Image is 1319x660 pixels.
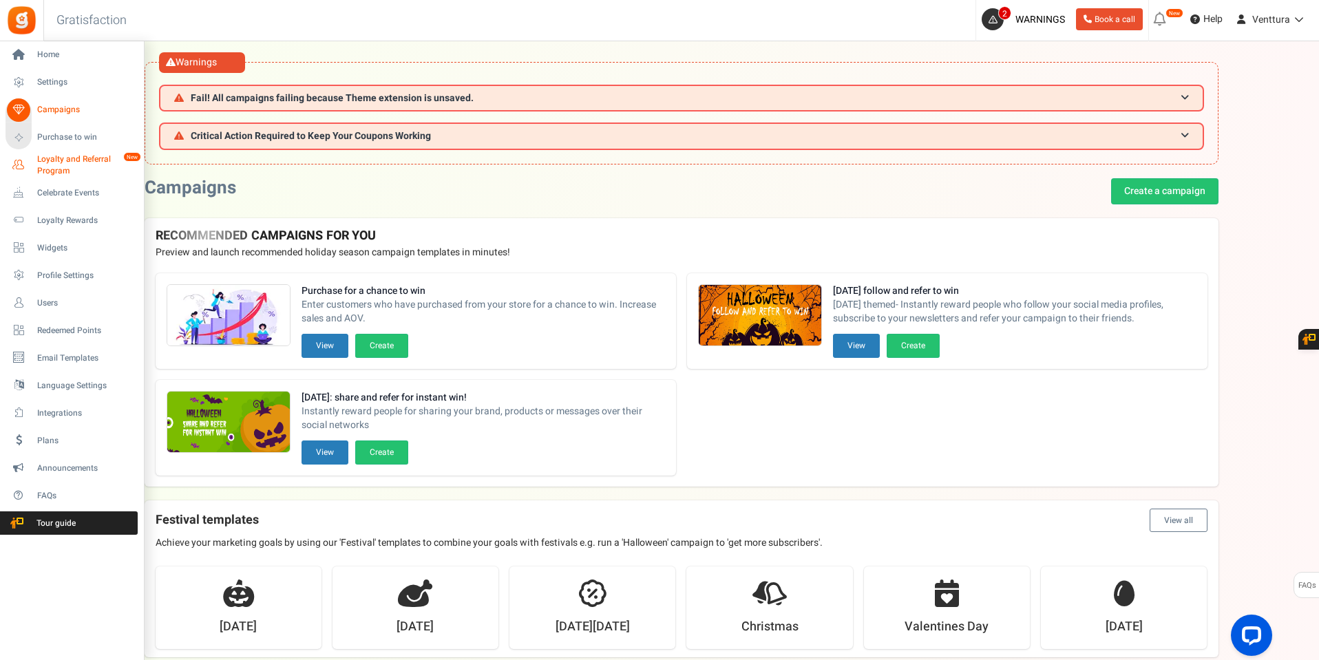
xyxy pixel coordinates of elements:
[6,484,138,507] a: FAQs
[37,242,134,254] span: Widgets
[37,76,134,88] span: Settings
[6,43,138,67] a: Home
[37,270,134,281] span: Profile Settings
[741,618,799,636] strong: Christmas
[302,391,665,405] strong: [DATE]: share and refer for instant win!
[905,618,989,636] strong: Valentines Day
[998,6,1011,20] span: 2
[887,334,940,358] button: Create
[37,215,134,226] span: Loyalty Rewards
[37,462,134,474] span: Announcements
[355,334,408,358] button: Create
[37,49,134,61] span: Home
[6,291,138,315] a: Users
[6,319,138,342] a: Redeemed Points
[145,178,236,198] h2: Campaigns
[6,264,138,287] a: Profile Settings
[6,456,138,480] a: Announcements
[37,297,134,309] span: Users
[833,334,880,358] button: View
[982,8,1070,30] a: 2 WARNINGS
[1200,12,1223,26] span: Help
[6,209,138,232] a: Loyalty Rewards
[156,229,1207,243] h4: RECOMMENDED CAMPAIGNS FOR YOU
[6,236,138,259] a: Widgets
[6,374,138,397] a: Language Settings
[1185,8,1228,30] a: Help
[833,298,1196,326] span: [DATE] themed- Instantly reward people who follow your social media profiles, subscribe to your n...
[37,104,134,116] span: Campaigns
[156,509,1207,532] h4: Festival templates
[37,407,134,419] span: Integrations
[397,618,434,636] strong: [DATE]
[191,131,431,141] span: Critical Action Required to Keep Your Coupons Working
[6,401,138,425] a: Integrations
[37,153,138,177] span: Loyalty and Referral Program
[6,126,138,149] a: Purchase to win
[37,352,134,364] span: Email Templates
[699,285,821,347] img: Recommended Campaigns
[302,284,665,298] strong: Purchase for a chance to win
[302,298,665,326] span: Enter customers who have purchased from your store for a chance to win. Increase sales and AOV.
[37,131,134,143] span: Purchase to win
[6,429,138,452] a: Plans
[1015,12,1065,27] span: WARNINGS
[167,392,290,454] img: Recommended Campaigns
[6,5,37,36] img: Gratisfaction
[1298,573,1316,599] span: FAQs
[123,152,141,162] em: New
[41,7,142,34] h3: Gratisfaction
[156,536,1207,550] p: Achieve your marketing goals by using our 'Festival' templates to combine your goals with festiva...
[1252,12,1290,27] span: Venttura
[37,187,134,199] span: Celebrate Events
[37,435,134,447] span: Plans
[1165,8,1183,18] em: New
[1076,8,1143,30] a: Book a call
[1111,178,1218,204] a: Create a campaign
[6,71,138,94] a: Settings
[355,440,408,465] button: Create
[6,153,138,177] a: Loyalty and Referral Program New
[6,518,103,529] span: Tour guide
[6,346,138,370] a: Email Templates
[302,405,665,432] span: Instantly reward people for sharing your brand, products or messages over their social networks
[156,246,1207,259] p: Preview and launch recommended holiday season campaign templates in minutes!
[37,380,134,392] span: Language Settings
[191,93,474,103] span: Fail! All campaigns failing because Theme extension is unsaved.
[302,440,348,465] button: View
[1106,618,1143,636] strong: [DATE]
[302,334,348,358] button: View
[833,284,1196,298] strong: [DATE] follow and refer to win
[1150,509,1207,532] button: View all
[6,98,138,122] a: Campaigns
[37,325,134,337] span: Redeemed Points
[556,618,630,636] strong: [DATE][DATE]
[167,285,290,347] img: Recommended Campaigns
[159,52,245,73] div: Warnings
[37,490,134,502] span: FAQs
[6,181,138,204] a: Celebrate Events
[220,618,257,636] strong: [DATE]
